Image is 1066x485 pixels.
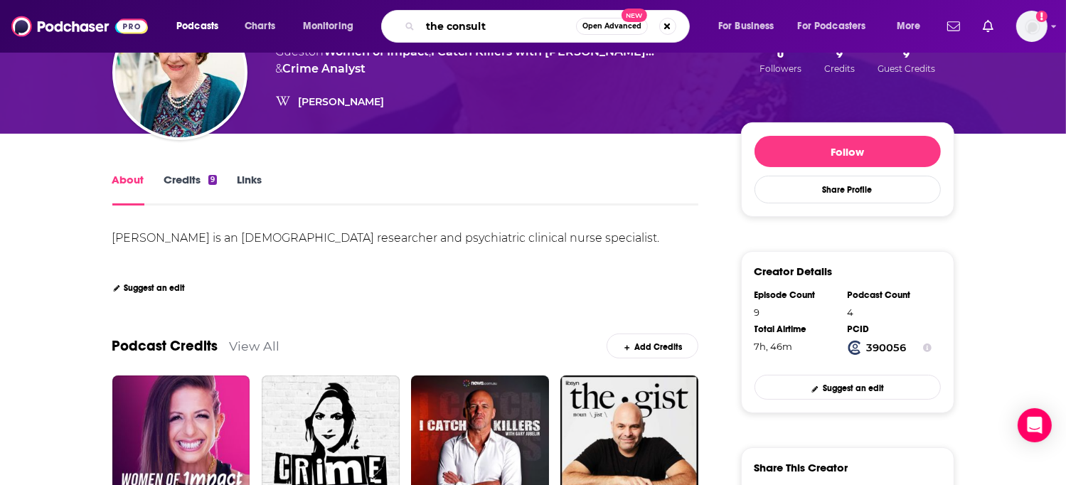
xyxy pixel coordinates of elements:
button: open menu [293,15,372,38]
span: New [622,9,647,22]
img: Podchaser Creator ID logo [848,341,862,355]
div: 9 [208,175,217,185]
a: View All [230,339,280,353]
span: 0 [777,47,784,60]
span: Logged in as TaraKennedy [1016,11,1048,42]
svg: Add a profile image [1036,11,1048,22]
span: Credits [824,63,855,74]
span: Followers [759,63,801,74]
a: Credits9 [164,173,217,206]
a: [PERSON_NAME] [299,95,385,108]
div: 4 [848,307,932,318]
img: User Profile [1016,11,1048,42]
button: Show profile menu [1016,11,1048,42]
a: About [112,173,144,206]
a: Suggest an edit [112,283,186,293]
button: Show Info [923,341,932,355]
button: open menu [708,15,792,38]
a: Links [237,173,262,206]
span: Guest Credits [878,63,935,74]
a: Crime Analyst [283,62,366,75]
button: Open AdvancedNew [576,18,648,35]
button: 9Guest Credits [873,46,939,75]
div: Open Intercom Messenger [1018,408,1052,442]
a: Show notifications dropdown [977,14,999,38]
a: Add Credits [607,334,698,358]
button: 9Credits [820,46,859,75]
a: Show notifications dropdown [942,14,966,38]
div: Episode Count [755,289,838,301]
img: Dr. Ann Burgess [115,8,245,137]
span: For Podcasters [798,16,866,36]
button: open menu [887,15,939,38]
div: Podcast Count [848,289,932,301]
a: Suggest an edit [755,375,941,400]
span: 9 [903,47,910,60]
strong: 390056 [866,341,906,354]
h3: Creator Details [755,265,833,278]
span: 9 [836,47,843,60]
img: Podchaser - Follow, Share and Rate Podcasts [11,13,148,40]
div: PCID [848,324,932,335]
span: Charts [245,16,275,36]
button: Follow [755,136,941,167]
span: 7 hours, 46 minutes, 14 seconds [755,341,793,352]
input: Search podcasts, credits, & more... [420,15,576,38]
div: Search podcasts, credits, & more... [395,10,703,43]
span: Open Advanced [582,23,641,30]
button: Share Profile [755,176,941,203]
button: open menu [166,15,237,38]
div: Total Airtime [755,324,838,335]
span: Monitoring [303,16,353,36]
a: Podcast Credits [112,337,218,355]
button: 0Followers [755,46,806,75]
span: For Business [718,16,774,36]
span: More [897,16,921,36]
div: 9 [755,307,838,318]
div: [PERSON_NAME] is an [DEMOGRAPHIC_DATA] researcher and psychiatric clinical nurse specialist. [112,231,660,245]
h3: Share This Creator [755,461,848,474]
button: open menu [789,15,887,38]
span: & [276,62,283,75]
a: Charts [235,15,284,38]
span: Podcasts [176,16,218,36]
